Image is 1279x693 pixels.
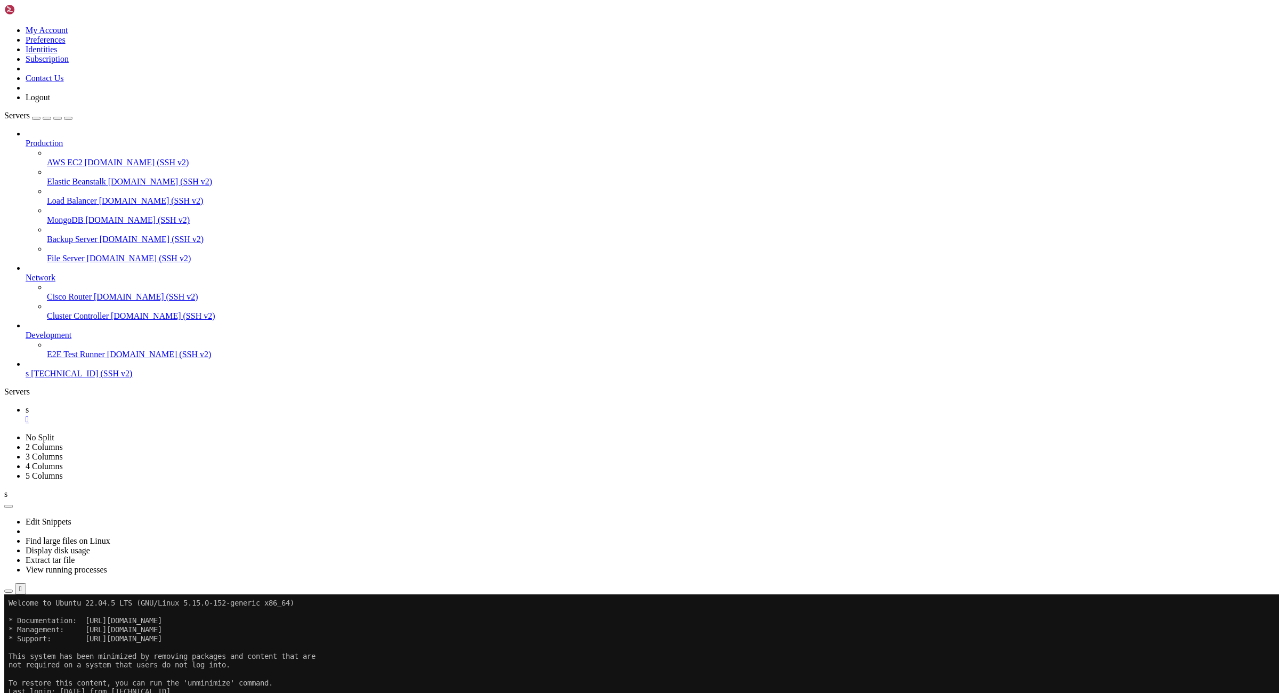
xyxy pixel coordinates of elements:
[26,462,63,471] a: 4 Columns
[26,54,69,63] a: Subscription
[94,292,198,301] span: [DOMAIN_NAME] (SSH v2)
[47,187,1275,206] li: Load Balancer [DOMAIN_NAME] (SSH v2)
[26,415,1275,424] a: 
[26,263,1275,321] li: Network
[85,158,189,167] span: [DOMAIN_NAME] (SSH v2)
[87,254,191,263] span: [DOMAIN_NAME] (SSH v2)
[4,387,1275,397] div: Servers
[26,93,50,102] a: Logout
[47,196,1275,206] a: Load Balancer [DOMAIN_NAME] (SSH v2)
[47,283,1275,302] li: Cisco Router [DOMAIN_NAME] (SSH v2)
[31,369,132,378] span: [TECHNICAL_ID] (SSH v2)
[26,273,1275,283] a: Network
[15,583,26,594] button: 
[26,139,63,148] span: Production
[26,129,1275,263] li: Production
[4,111,30,120] span: Servers
[4,102,9,111] div: (0, 11)
[4,22,1142,31] x-row: * Documentation: [URL][DOMAIN_NAME]
[47,225,1275,244] li: Backup Server [DOMAIN_NAME] (SSH v2)
[47,148,1275,167] li: AWS EC2 [DOMAIN_NAME] (SSH v2)
[26,331,1275,340] a: Development
[26,26,68,35] a: My Account
[47,311,109,320] span: Cluster Controller
[47,254,85,263] span: File Server
[47,350,1275,359] a: E2E Test Runner [DOMAIN_NAME] (SSH v2)
[47,254,1275,263] a: File Server [DOMAIN_NAME] (SSH v2)
[26,331,71,340] span: Development
[99,196,204,205] span: [DOMAIN_NAME] (SSH v2)
[4,4,1142,13] x-row: Welcome to Ubuntu 22.04.5 LTS (GNU/Linux 5.15.0-152-generic x86_64)
[26,74,64,83] a: Contact Us
[26,321,1275,359] li: Development
[26,536,110,545] a: Find large files on Linux
[26,517,71,526] a: Edit Snippets
[4,489,7,498] span: s
[47,244,1275,263] li: File Server [DOMAIN_NAME] (SSH v2)
[26,433,54,442] a: No Split
[47,158,83,167] span: AWS EC2
[26,405,1275,424] a: s
[100,235,204,244] span: [DOMAIN_NAME] (SSH v2)
[4,31,1142,40] x-row: * Management: [URL][DOMAIN_NAME]
[26,546,90,555] a: Display disk usage
[26,442,63,452] a: 2 Columns
[47,292,1275,302] a: Cisco Router [DOMAIN_NAME] (SSH v2)
[26,139,1275,148] a: Production
[108,177,213,186] span: [DOMAIN_NAME] (SSH v2)
[26,35,66,44] a: Preferences
[26,405,29,414] span: s
[19,585,22,593] div: 
[47,292,92,301] span: Cisco Router
[47,215,83,224] span: MongoDB
[26,369,29,378] span: s
[47,235,98,244] span: Backup Server
[26,471,63,480] a: 5 Columns
[4,66,1142,75] x-row: not required on a system that users do not log into.
[26,273,55,282] span: Network
[47,158,1275,167] a: AWS EC2 [DOMAIN_NAME] (SSH v2)
[26,452,63,461] a: 3 Columns
[107,350,212,359] span: [DOMAIN_NAME] (SSH v2)
[47,215,1275,225] a: MongoDB [DOMAIN_NAME] (SSH v2)
[47,311,1275,321] a: Cluster Controller [DOMAIN_NAME] (SSH v2)
[4,4,66,15] img: Shellngn
[47,235,1275,244] a: Backup Server [DOMAIN_NAME] (SSH v2)
[26,555,75,565] a: Extract tar file
[26,369,1275,378] a: s [TECHNICAL_ID] (SSH v2)
[47,177,106,186] span: Elastic Beanstalk
[4,58,1142,67] x-row: This system has been minimized by removing packages and content that are
[85,215,190,224] span: [DOMAIN_NAME] (SSH v2)
[26,45,58,54] a: Identities
[4,111,72,120] a: Servers
[111,311,215,320] span: [DOMAIN_NAME] (SSH v2)
[4,84,1142,93] x-row: To restore this content, you can run the 'unminimize' command.
[4,93,1142,102] x-row: Last login: [DATE] from [TECHNICAL_ID]
[47,340,1275,359] li: E2E Test Runner [DOMAIN_NAME] (SSH v2)
[47,206,1275,225] li: MongoDB [DOMAIN_NAME] (SSH v2)
[26,359,1275,378] li: s [TECHNICAL_ID] (SSH v2)
[4,40,1142,49] x-row: * Support: [URL][DOMAIN_NAME]
[47,177,1275,187] a: Elastic Beanstalk [DOMAIN_NAME] (SSH v2)
[47,167,1275,187] li: Elastic Beanstalk [DOMAIN_NAME] (SSH v2)
[47,350,105,359] span: E2E Test Runner
[47,196,97,205] span: Load Balancer
[47,302,1275,321] li: Cluster Controller [DOMAIN_NAME] (SSH v2)
[26,565,107,574] a: View running processes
